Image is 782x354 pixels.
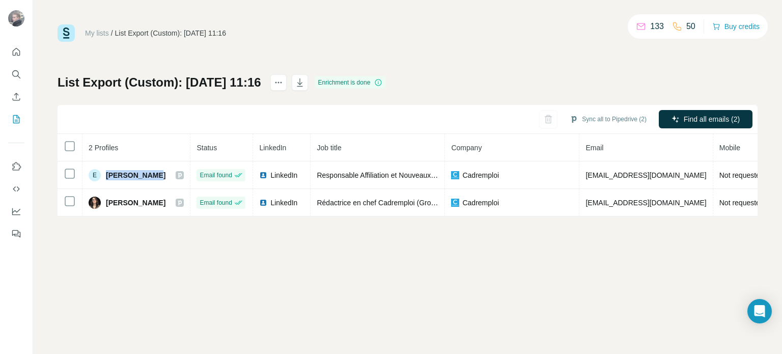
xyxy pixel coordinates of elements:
[462,170,499,180] span: Cadremploi
[200,171,232,180] span: Email found
[317,171,471,179] span: Responsable Affiliation et Nouveaux Partenariats
[89,197,101,209] img: Avatar
[747,299,772,323] div: Open Intercom Messenger
[106,170,165,180] span: [PERSON_NAME]
[451,199,459,207] img: company-logo
[85,29,109,37] a: My lists
[270,74,287,91] button: actions
[8,225,24,243] button: Feedback
[563,112,654,127] button: Sync all to Pipedrive (2)
[317,199,467,207] span: Rédactrice en chef Cadremploi (Groupe Figaro)
[8,88,24,106] button: Enrich CSV
[89,144,118,152] span: 2 Profiles
[111,28,113,38] li: /
[451,171,459,179] img: company-logo
[451,144,482,152] span: Company
[585,171,706,179] span: [EMAIL_ADDRESS][DOMAIN_NAME]
[259,171,267,179] img: LinkedIn logo
[259,144,286,152] span: LinkedIn
[650,20,664,33] p: 133
[8,157,24,176] button: Use Surfe on LinkedIn
[719,199,764,207] span: Not requested
[719,144,740,152] span: Mobile
[462,198,499,208] span: Cadremploi
[270,170,297,180] span: LinkedIn
[58,74,261,91] h1: List Export (Custom): [DATE] 11:16
[315,76,386,89] div: Enrichment is done
[8,202,24,221] button: Dashboard
[8,65,24,84] button: Search
[197,144,217,152] span: Status
[8,180,24,198] button: Use Surfe API
[684,114,740,124] span: Find all emails (2)
[8,10,24,26] img: Avatar
[58,24,75,42] img: Surfe Logo
[89,169,101,181] div: E
[585,144,603,152] span: Email
[585,199,706,207] span: [EMAIL_ADDRESS][DOMAIN_NAME]
[8,43,24,61] button: Quick start
[8,110,24,128] button: My lists
[115,28,226,38] div: List Export (Custom): [DATE] 11:16
[686,20,695,33] p: 50
[259,199,267,207] img: LinkedIn logo
[270,198,297,208] span: LinkedIn
[719,171,764,179] span: Not requested
[200,198,232,207] span: Email found
[659,110,752,128] button: Find all emails (2)
[317,144,341,152] span: Job title
[712,19,760,34] button: Buy credits
[106,198,165,208] span: [PERSON_NAME]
